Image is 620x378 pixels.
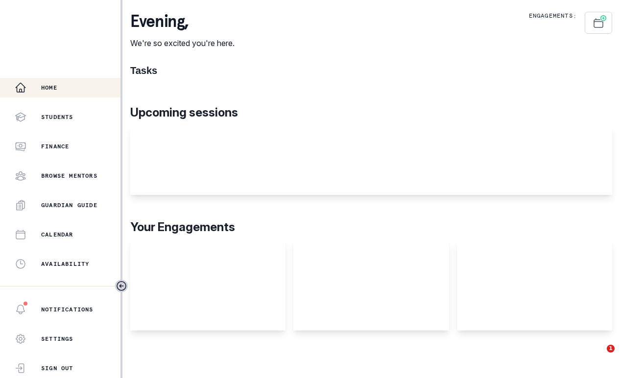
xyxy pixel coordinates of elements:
[529,12,577,20] p: Engagements:
[130,12,235,31] p: evening ,
[130,218,612,236] p: Your Engagements
[41,306,94,313] p: Notifications
[41,142,69,150] p: Finance
[130,104,612,121] p: Upcoming sessions
[41,201,97,209] p: Guardian Guide
[41,260,89,268] p: Availability
[41,84,57,92] p: Home
[41,113,73,121] p: Students
[115,280,128,292] button: Toggle sidebar
[607,345,615,353] span: 1
[130,65,612,76] h1: Tasks
[41,364,73,372] p: Sign Out
[130,37,235,49] p: We're so excited you're here.
[585,12,612,34] button: Schedule Sessions
[41,172,97,180] p: Browse Mentors
[41,231,73,238] p: Calendar
[587,345,610,368] iframe: Intercom live chat
[41,335,73,343] p: Settings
